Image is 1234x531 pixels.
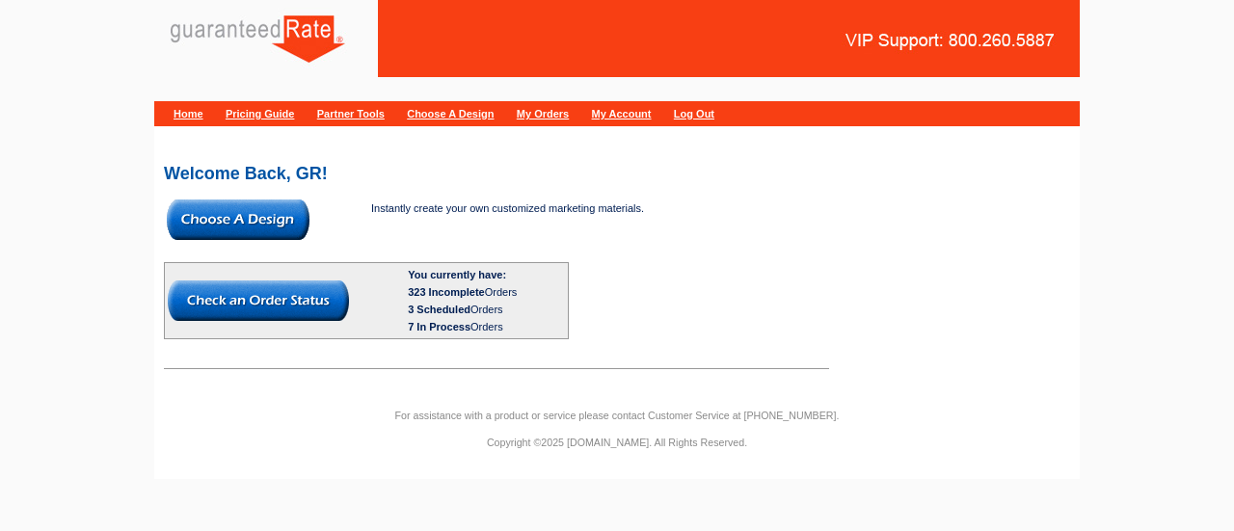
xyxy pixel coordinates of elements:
[592,108,652,119] a: My Account
[168,280,349,321] img: button-check-order-status.gif
[517,108,569,119] a: My Orders
[408,321,470,332] span: 7 In Process
[226,108,295,119] a: Pricing Guide
[164,165,1070,182] h2: Welcome Back, GR!
[317,108,385,119] a: Partner Tools
[408,283,565,335] div: Orders Orders Orders
[408,304,470,315] span: 3 Scheduled
[371,202,644,214] span: Instantly create your own customized marketing materials.
[408,286,484,298] span: 323 Incomplete
[154,434,1080,451] p: Copyright ©2025 [DOMAIN_NAME]. All Rights Reserved.
[674,108,714,119] a: Log Out
[407,108,494,119] a: Choose A Design
[154,407,1080,424] p: For assistance with a product or service please contact Customer Service at [PHONE_NUMBER].
[174,108,203,119] a: Home
[167,199,309,240] img: button-choose-design.gif
[408,269,506,280] b: You currently have:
